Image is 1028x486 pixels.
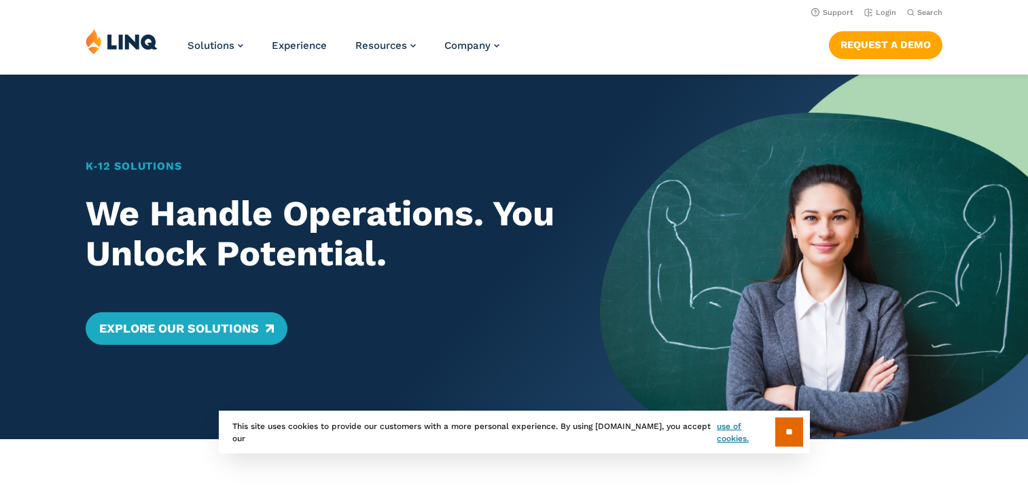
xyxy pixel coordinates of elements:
h1: K‑12 Solutions [86,158,558,174]
a: Request a Demo [829,31,942,58]
nav: Button Navigation [829,29,942,58]
nav: Primary Navigation [188,29,499,73]
a: Support [811,8,853,17]
a: Solutions [188,39,243,52]
span: Search [917,8,942,17]
span: Solutions [188,39,234,52]
div: This site uses cookies to provide our customers with a more personal experience. By using [DOMAIN... [219,411,810,453]
span: Resources [355,39,407,52]
a: Experience [272,39,327,52]
a: Resources [355,39,416,52]
h2: We Handle Operations. You Unlock Potential. [86,193,558,275]
a: Login [864,8,896,17]
img: Home Banner [600,75,1028,439]
img: LINQ | K‑12 Software [86,29,158,54]
a: Company [444,39,499,52]
a: use of cookies. [717,420,775,445]
a: Explore Our Solutions [86,312,287,345]
button: Open Search Bar [907,7,942,18]
span: Company [444,39,491,52]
